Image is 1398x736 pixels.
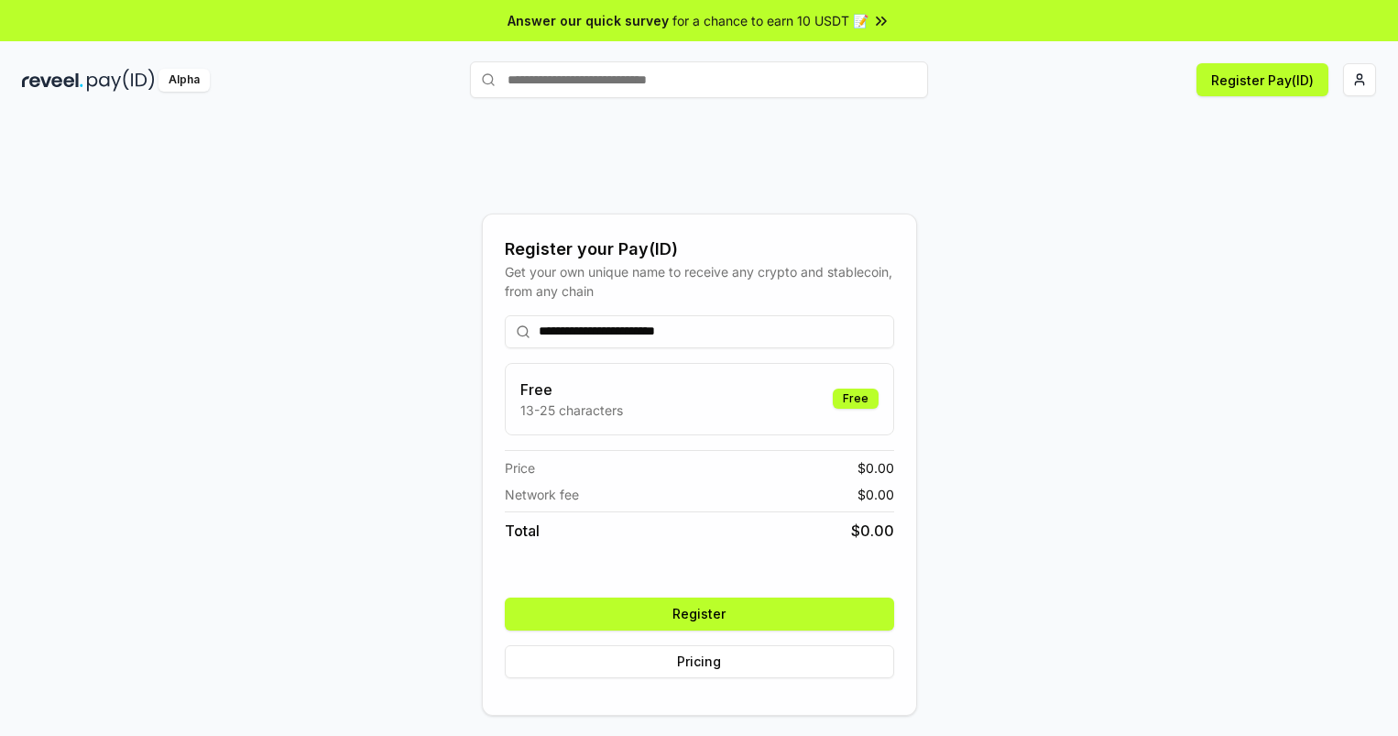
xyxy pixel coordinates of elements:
[22,69,83,92] img: reveel_dark
[857,458,894,478] span: $ 0.00
[672,11,868,30] span: for a chance to earn 10 USDT 📝
[857,485,894,504] span: $ 0.00
[505,520,540,542] span: Total
[87,69,155,92] img: pay_id
[833,389,879,409] div: Free
[520,401,623,420] p: 13-25 characters
[1196,63,1328,96] button: Register Pay(ID)
[508,11,669,30] span: Answer our quick survey
[505,236,894,262] div: Register your Pay(ID)
[520,379,623,401] h3: Free
[505,598,894,631] button: Register
[158,69,210,92] div: Alpha
[851,520,894,542] span: $ 0.00
[505,262,894,301] div: Get your own unique name to receive any crypto and stablecoin, from any chain
[505,458,535,478] span: Price
[505,485,579,504] span: Network fee
[505,645,894,678] button: Pricing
